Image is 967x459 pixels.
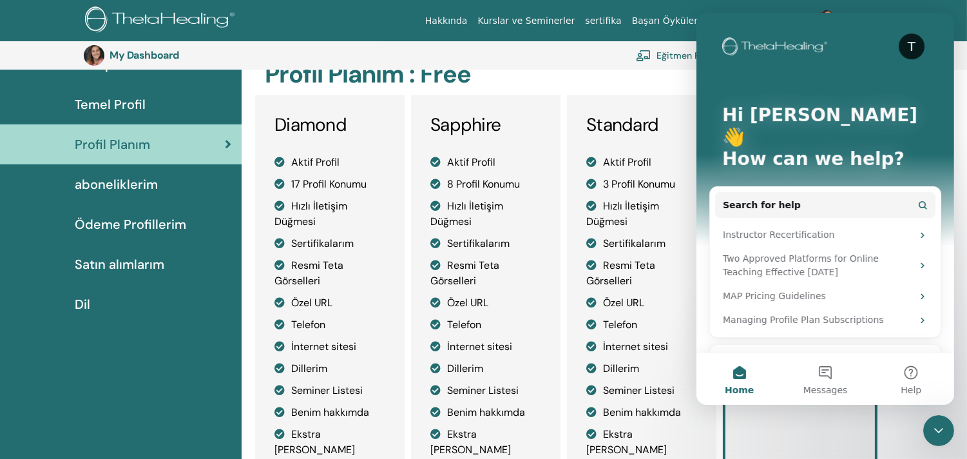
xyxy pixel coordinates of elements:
iframe: Intercom live chat [696,13,954,405]
li: Sertifikalarım [274,236,385,251]
li: Hızlı İletişim Düğmesi [586,199,697,229]
li: Ekstra [PERSON_NAME] [274,427,385,458]
li: Telefon [430,317,541,333]
a: Başarı Öyküleri [627,9,705,33]
li: İnternet sitesi [430,339,541,355]
li: Telefon [274,317,385,333]
span: Dil [75,295,90,314]
iframe: Intercom live chat [923,415,954,446]
li: Dillerim [586,361,697,376]
h3: Standard [586,114,697,136]
span: aboneliklerim [75,175,158,194]
li: Benim hakkımda [274,405,385,420]
li: Özel URL [430,295,541,311]
img: chalkboard-teacher.svg [636,50,651,61]
li: İnternet sitesi [586,339,697,355]
a: Mağaza [760,9,805,33]
li: Benim hakkımda [430,405,541,420]
h3: Sapphire [430,114,541,136]
li: Ekstra [PERSON_NAME] [430,427,541,458]
a: sertifika [580,9,626,33]
a: Kurslar ve Seminerler [472,9,580,33]
span: Temel Profil [75,95,146,114]
a: Kaynaklar [705,9,761,33]
li: Telefon [586,317,697,333]
li: Resmi Teta Görselleri [430,258,541,289]
li: Ekstra [PERSON_NAME] [586,427,697,458]
li: Dillerim [274,361,385,376]
li: Seminer Listesi [274,383,385,398]
li: Sertifikalarım [430,236,541,251]
li: İnternet sitesi [274,339,385,355]
img: default.jpg [816,10,837,31]
li: Benim hakkımda [586,405,697,420]
li: 17 Profil Konumu [274,177,385,192]
li: 8 Profil Konumu [430,177,541,192]
h2: Profil Planım : Free [265,60,874,90]
img: default.jpg [84,45,104,66]
li: Seminer Listesi [430,383,541,398]
span: Satın alımlarım [75,255,164,274]
li: Aktif Profil [274,155,385,170]
a: Hakkında [420,9,473,33]
li: Resmi Teta Görselleri [586,258,697,289]
li: Hızlı İletişim Düğmesi [430,199,541,229]
span: Ödeme Profillerim [75,215,186,234]
img: logo.png [85,6,239,35]
li: Özel URL [586,295,697,311]
li: 3 Profil Konumu [586,177,697,192]
li: Dillerim [430,361,541,376]
li: Aktif Profil [430,155,541,170]
span: Profil Planım [75,135,150,154]
li: Resmi Teta Görselleri [274,258,385,289]
li: Özel URL [274,295,385,311]
li: Sertifikalarım [586,236,697,251]
h3: Diamond [274,114,385,136]
a: Eğitmen Panosu [636,41,725,70]
li: Aktif Profil [586,155,697,170]
li: Hızlı İletişim Düğmesi [274,199,385,229]
li: Seminer Listesi [586,383,697,398]
h3: My Dashboard [110,49,238,61]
